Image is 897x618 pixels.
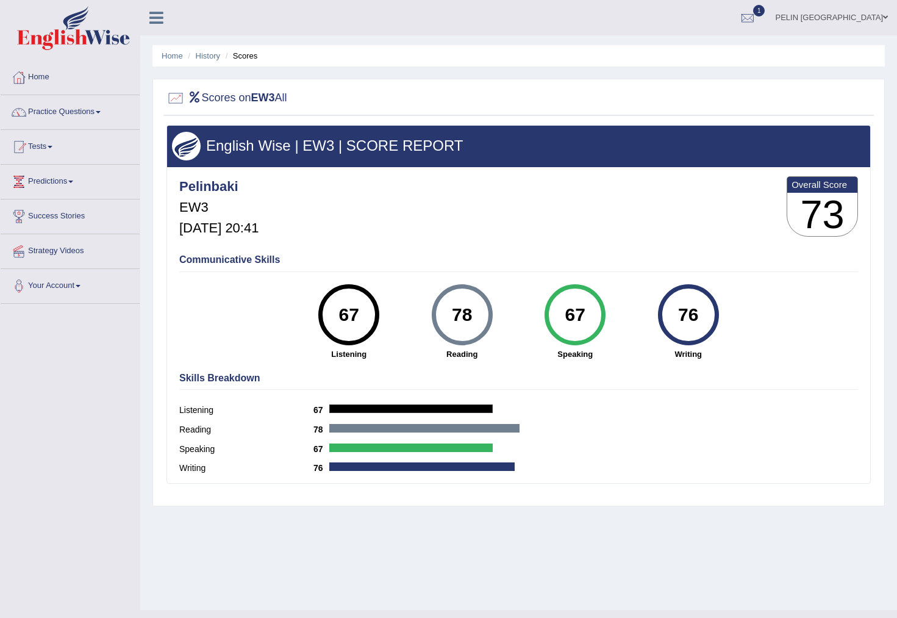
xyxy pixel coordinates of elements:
[172,132,201,160] img: wings.png
[666,289,710,340] div: 76
[1,269,140,300] a: Your Account
[787,193,857,237] h3: 73
[1,199,140,230] a: Success Stories
[179,404,313,417] label: Listening
[166,89,287,107] h2: Scores on All
[638,348,739,360] strong: Writing
[1,95,140,126] a: Practice Questions
[412,348,513,360] strong: Reading
[327,289,371,340] div: 67
[1,234,140,265] a: Strategy Videos
[223,50,258,62] li: Scores
[313,444,329,454] b: 67
[1,60,140,91] a: Home
[753,5,765,16] span: 1
[299,348,400,360] strong: Listening
[172,138,865,154] h3: English Wise | EW3 | SCORE REPORT
[179,462,313,475] label: Writing
[313,405,329,415] b: 67
[179,373,858,384] h4: Skills Breakdown
[1,130,140,160] a: Tests
[179,200,259,215] h5: EW3
[179,221,259,235] h5: [DATE] 20:41
[440,289,484,340] div: 78
[553,289,598,340] div: 67
[251,92,275,104] b: EW3
[792,179,853,190] b: Overall Score
[162,51,183,60] a: Home
[179,179,259,194] h4: Pelinbaki
[1,165,140,195] a: Predictions
[179,423,313,436] label: Reading
[179,443,313,456] label: Speaking
[179,254,858,265] h4: Communicative Skills
[313,463,329,473] b: 76
[313,425,329,434] b: 78
[525,348,626,360] strong: Speaking
[196,51,220,60] a: History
